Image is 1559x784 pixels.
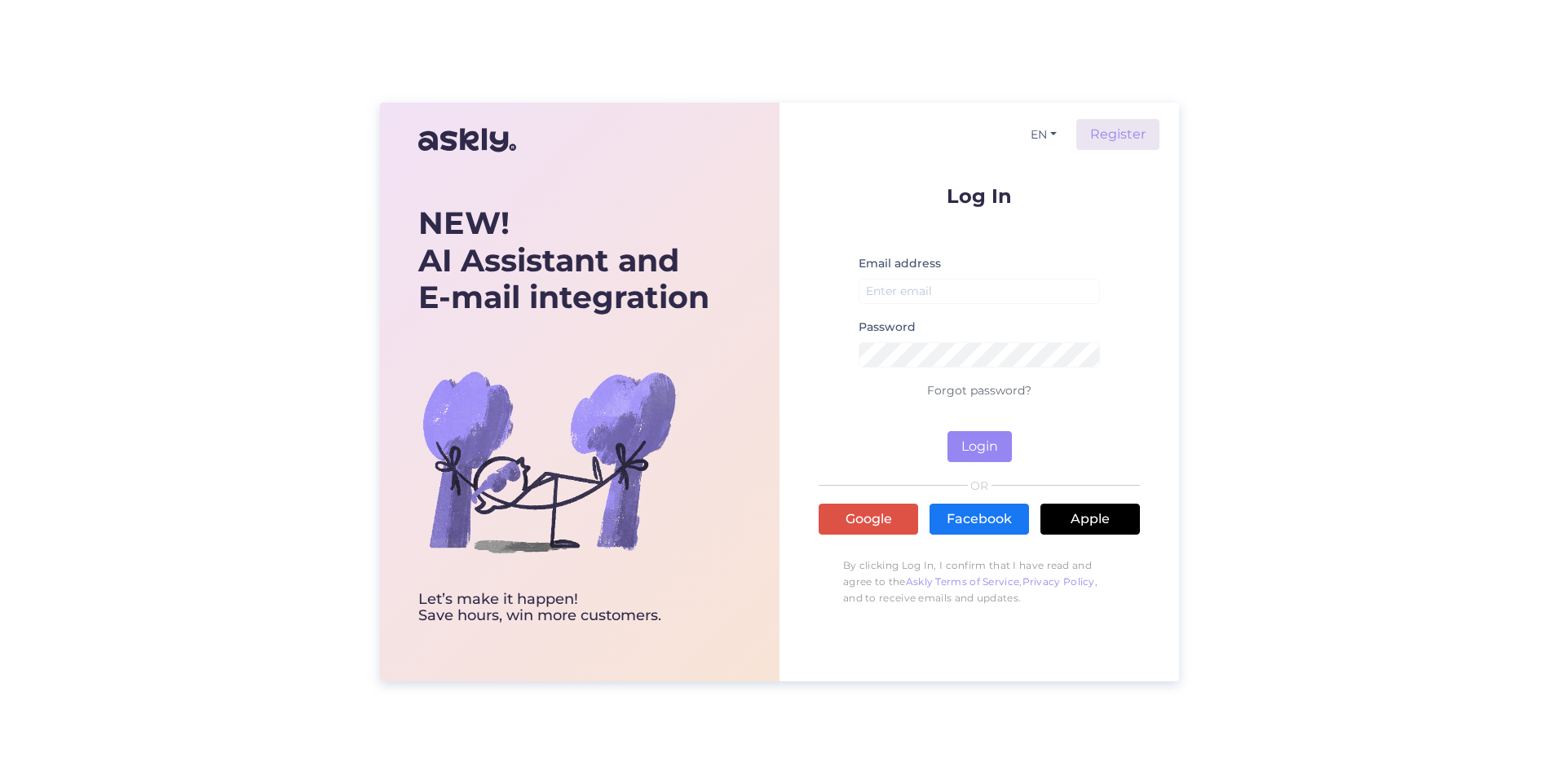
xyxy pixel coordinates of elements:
[1076,119,1159,150] a: Register
[1022,575,1095,588] a: Privacy Policy
[1040,504,1140,535] a: Apple
[927,383,1031,398] a: Forgot password?
[418,121,516,160] img: Askly
[968,480,991,491] span: OR
[930,504,1029,535] a: Facebook
[947,431,1012,462] button: Login
[859,319,916,336] label: Password
[859,279,1100,304] input: Enter email
[418,592,709,624] div: Let’s make it happen! Save hours, win more customers.
[819,186,1140,206] p: Log In
[418,204,510,242] b: NEW!
[1024,123,1063,147] button: EN
[819,549,1140,614] p: By clicking Log In, I confirm that I have read and agree to the , , and to receive emails and upd...
[418,205,709,316] div: AI Assistant and E-mail integration
[418,331,679,592] img: bg-askly
[859,255,941,272] label: Email address
[819,504,918,535] a: Google
[906,575,1020,588] a: Askly Terms of Service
